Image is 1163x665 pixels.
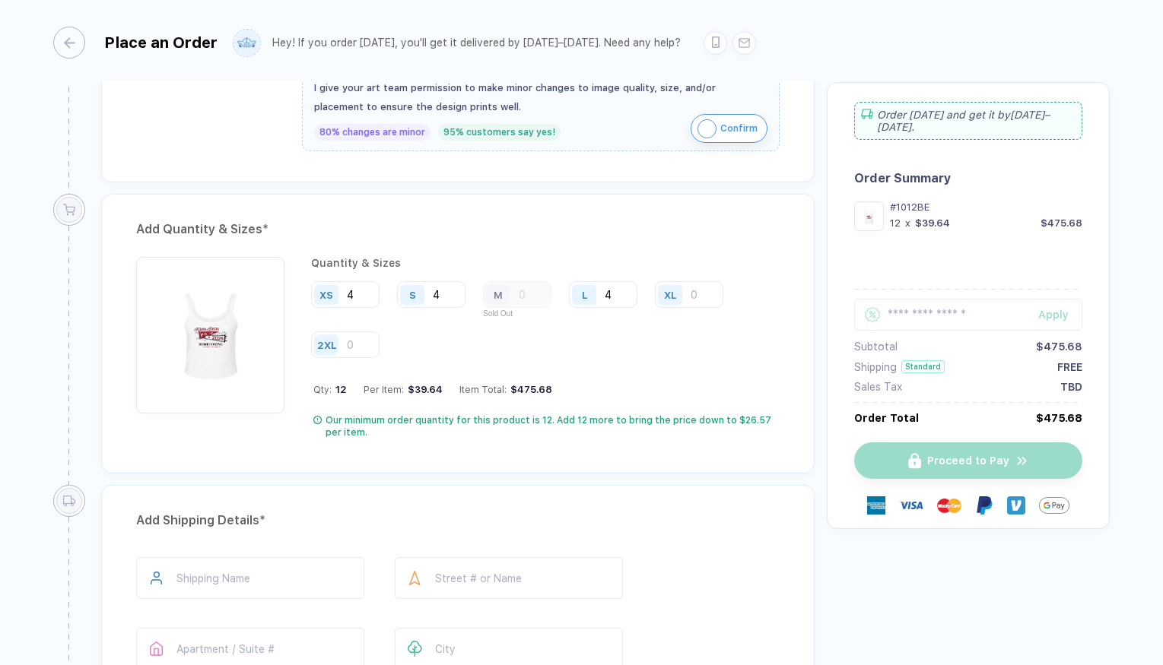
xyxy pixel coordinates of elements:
div: $39.64 [915,217,950,229]
div: $475.68 [1041,217,1082,229]
div: $475.68 [1036,412,1082,424]
img: GPay [1039,490,1069,521]
img: visa [899,493,923,518]
div: Item Total: [459,384,552,395]
div: Our minimum order quantity for this product is 12. Add 12 more to bring the price down to $26.57 ... [326,414,780,439]
button: iconConfirm [691,114,767,143]
div: Order [DATE] and get it by [DATE]–[DATE] . [854,102,1082,140]
div: M [494,289,503,300]
div: XL [664,289,676,300]
div: x [904,217,912,229]
div: Quantity & Sizes [311,257,780,269]
div: Order Summary [854,171,1082,185]
div: $39.64 [404,384,443,395]
div: Subtotal [854,340,898,353]
div: S [409,289,416,300]
div: $475.68 [1036,340,1082,353]
div: Hey! If you order [DATE], you'll get it delivered by [DATE]–[DATE]. Need any help? [272,36,681,49]
span: 12 [332,384,347,395]
div: 2XL [317,339,336,350]
div: FREE [1057,361,1082,373]
div: L [582,289,587,300]
button: Apply [1019,299,1082,331]
div: Qty: [313,384,347,395]
p: Sold Out [483,309,563,318]
div: 12 [890,217,901,229]
div: Place an Order [104,33,218,52]
div: Shipping [854,361,897,373]
div: Apply [1038,309,1082,321]
img: dfcaff0f-5259-4c29-9d23-e286072545f2_nt_front_1758076509685.jpg [858,205,880,227]
div: XS [319,289,333,300]
div: Add Shipping Details [136,508,780,533]
div: Sales Tax [854,381,902,393]
img: icon [697,119,717,138]
img: Venmo [1007,496,1025,515]
div: I give your art team permission to make minor changes to image quality, size, and/or placement to... [314,78,767,116]
div: TBD [1060,381,1082,393]
img: Paypal [975,496,993,515]
div: 95% customers say yes! [438,124,561,141]
div: 80% changes are minor [314,124,431,141]
img: user profile [234,30,260,56]
img: express [867,496,885,515]
img: dfcaff0f-5259-4c29-9d23-e286072545f2_nt_front_1758076509685.jpg [144,264,277,397]
div: Per Item: [364,384,443,395]
div: #1012BE [890,201,1082,213]
img: master-card [937,493,961,518]
div: Order Total [854,412,919,424]
div: $475.68 [507,384,552,395]
div: Add Quantity & Sizes [136,217,780,242]
div: Standard [901,360,945,373]
span: Confirm [720,116,758,141]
